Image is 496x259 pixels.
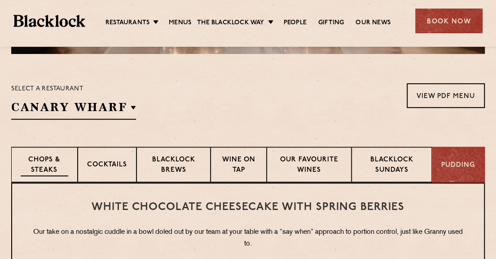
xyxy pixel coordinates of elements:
a: Menus [169,18,191,28]
a: View PDF Menu [407,83,485,108]
a: The Blacklock Way [197,18,264,28]
p: Pudding [441,161,475,171]
a: Our News [356,18,391,28]
p: Cocktails [87,160,127,171]
p: Blacklock Brews [146,155,201,176]
p: Chops & Steaks [21,155,68,176]
a: Restaurants [105,18,149,28]
a: Gifting [318,18,344,28]
h3: White Chocolate Cheesecake with Spring Berries [30,201,466,213]
p: Wine on Tap [220,155,257,176]
img: BL_Textured_Logo-footer-cropped.svg [13,15,85,27]
p: Our take on a nostalgic cuddle in a bowl doled out by our team at your table with a “say when” ap... [30,227,466,250]
div: Book Now [415,9,483,33]
a: People [284,18,307,28]
h2: Canary Wharf [11,99,136,120]
p: Select a restaurant [11,83,136,95]
p: Our favourite wines [276,155,342,176]
p: Blacklock Sundays [361,155,422,176]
